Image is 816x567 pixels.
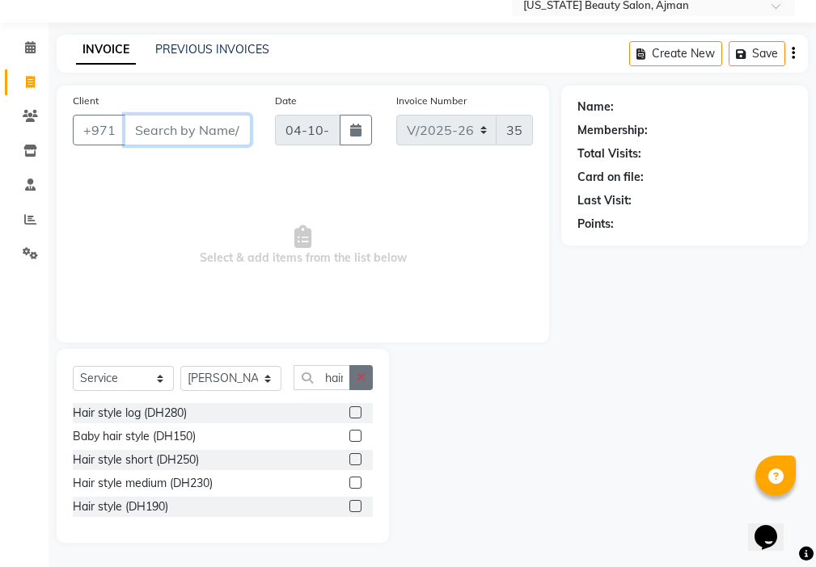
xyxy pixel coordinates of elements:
label: Invoice Number [396,94,467,108]
input: Search or Scan [294,365,350,390]
div: Points: [577,216,614,233]
div: Last Visit: [577,192,632,209]
button: +971 [73,115,126,145]
div: Total Visits: [577,145,641,162]
label: Client [73,94,99,108]
div: Hair style medium (DH230) [73,475,213,492]
div: Hair style log (DH280) [73,405,187,422]
a: INVOICE [76,36,136,65]
input: Search by Name/Mobile/Email/Code [125,115,251,145]
button: Save [729,41,785,66]
a: PREVIOUS INVOICES [155,42,269,57]
div: Hair style short (DH250) [73,451,199,468]
label: Date [275,94,297,108]
div: Hair style (DH190) [73,498,168,515]
button: Create New [629,41,722,66]
div: Card on file: [577,169,644,186]
div: Membership: [577,122,648,139]
div: Name: [577,99,614,115]
div: Baby hair style (DH150) [73,428,196,445]
iframe: chat widget [748,502,800,551]
span: Select & add items from the list below [73,165,533,326]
